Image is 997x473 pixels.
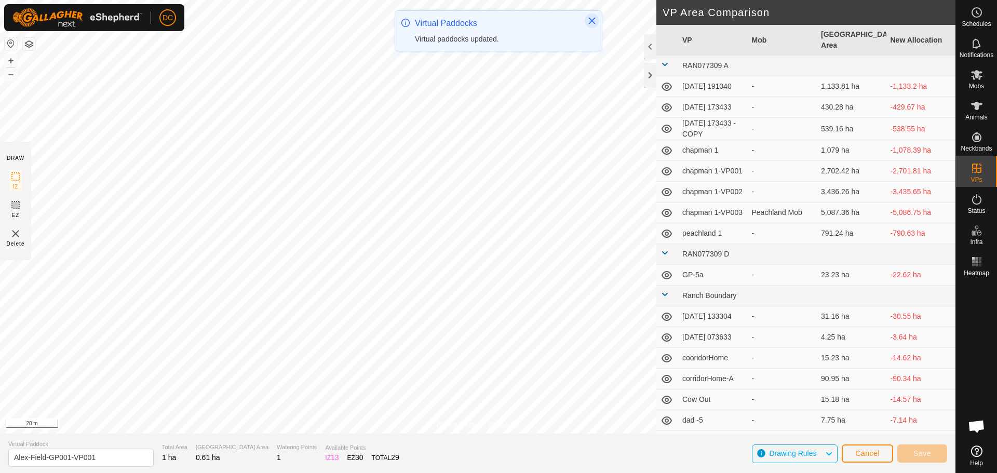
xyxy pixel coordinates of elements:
button: Close [585,13,599,28]
td: corridorHome-A [678,369,748,389]
span: 13 [331,453,339,462]
span: IZ [13,183,19,191]
td: -22.62 ha [886,265,956,286]
div: - [752,124,813,134]
td: chapman 1-VP001 [678,161,748,182]
td: 3,436.26 ha [817,182,886,202]
td: [DATE] 191040 [678,76,748,97]
div: - [752,269,813,280]
span: 0.61 ha [196,453,220,462]
button: – [5,68,17,80]
td: 4.25 ha [817,327,886,348]
div: - [752,228,813,239]
span: [GEOGRAPHIC_DATA] Area [196,443,268,452]
td: -3.64 ha [886,327,956,348]
div: - [752,394,813,405]
td: 15.23 ha [817,348,886,369]
button: + [5,55,17,67]
div: EZ [347,452,363,463]
td: [DATE] 173433 - COPY [678,118,748,140]
td: -538.55 ha [886,118,956,140]
td: -3,435.65 ha [886,182,956,202]
a: Privacy Policy [437,420,476,429]
div: - [752,353,813,363]
td: -1,078.39 ha [886,140,956,161]
th: Mob [748,25,817,56]
a: Contact Us [488,420,519,429]
span: Save [913,449,931,457]
td: 13.38 ha [817,431,886,452]
td: -14.57 ha [886,389,956,410]
div: Virtual paddocks updated. [415,34,577,45]
div: - [752,373,813,384]
button: Map Layers [23,38,35,50]
span: Delete [7,240,25,248]
td: 1,133.81 ha [817,76,886,97]
td: [DATE] 073633 [678,327,748,348]
img: Gallagher Logo [12,8,142,27]
div: - [752,145,813,156]
td: -30.55 ha [886,306,956,327]
td: GP-5a [678,265,748,286]
span: Ranch Boundary [682,291,736,300]
span: RAN077309 D [682,250,729,258]
td: -5,086.75 ha [886,202,956,223]
div: DRAW [7,154,24,162]
div: IZ [325,452,339,463]
span: DC [163,12,173,23]
button: Reset Map [5,37,17,50]
td: 31.16 ha [817,306,886,327]
span: Drawing Rules [769,449,816,457]
span: Cancel [855,449,880,457]
span: Infra [970,239,982,245]
td: Cow Out [678,389,748,410]
th: New Allocation [886,25,956,56]
span: Available Points [325,443,399,452]
td: -1,133.2 ha [886,76,956,97]
span: 1 ha [162,453,176,462]
span: 1 [277,453,281,462]
span: Heatmap [964,270,989,276]
td: 5,087.36 ha [817,202,886,223]
span: 30 [355,453,363,462]
span: Help [970,460,983,466]
span: Status [967,208,985,214]
td: chapman 1-VP003 [678,202,748,223]
td: 15.18 ha [817,389,886,410]
div: Open chat [961,411,992,442]
td: 7.75 ha [817,410,886,431]
td: -14.62 ha [886,348,956,369]
h2: VP Area Comparison [663,6,955,19]
td: dad-6 [678,431,748,452]
td: dad -5 [678,410,748,431]
td: 90.95 ha [817,369,886,389]
a: Help [956,441,997,470]
div: - [752,102,813,113]
span: VPs [971,177,982,183]
span: EZ [12,211,20,219]
div: TOTAL [372,452,399,463]
span: Total Area [162,443,187,452]
td: 23.23 ha [817,265,886,286]
span: Neckbands [961,145,992,152]
div: - [752,415,813,426]
span: Virtual Paddock [8,440,154,449]
div: - [752,332,813,343]
div: - [752,166,813,177]
td: -790.63 ha [886,223,956,244]
td: -7.14 ha [886,410,956,431]
span: Animals [965,114,988,120]
td: 791.24 ha [817,223,886,244]
div: - [752,186,813,197]
td: 2,702.42 ha [817,161,886,182]
span: 29 [391,453,399,462]
button: Save [897,444,947,463]
div: - [752,311,813,322]
div: - [752,81,813,92]
th: [GEOGRAPHIC_DATA] Area [817,25,886,56]
img: VP [9,227,22,240]
td: -12.77 ha [886,431,956,452]
div: Peachland Mob [752,207,813,218]
span: Schedules [962,21,991,27]
td: cooridorHome [678,348,748,369]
